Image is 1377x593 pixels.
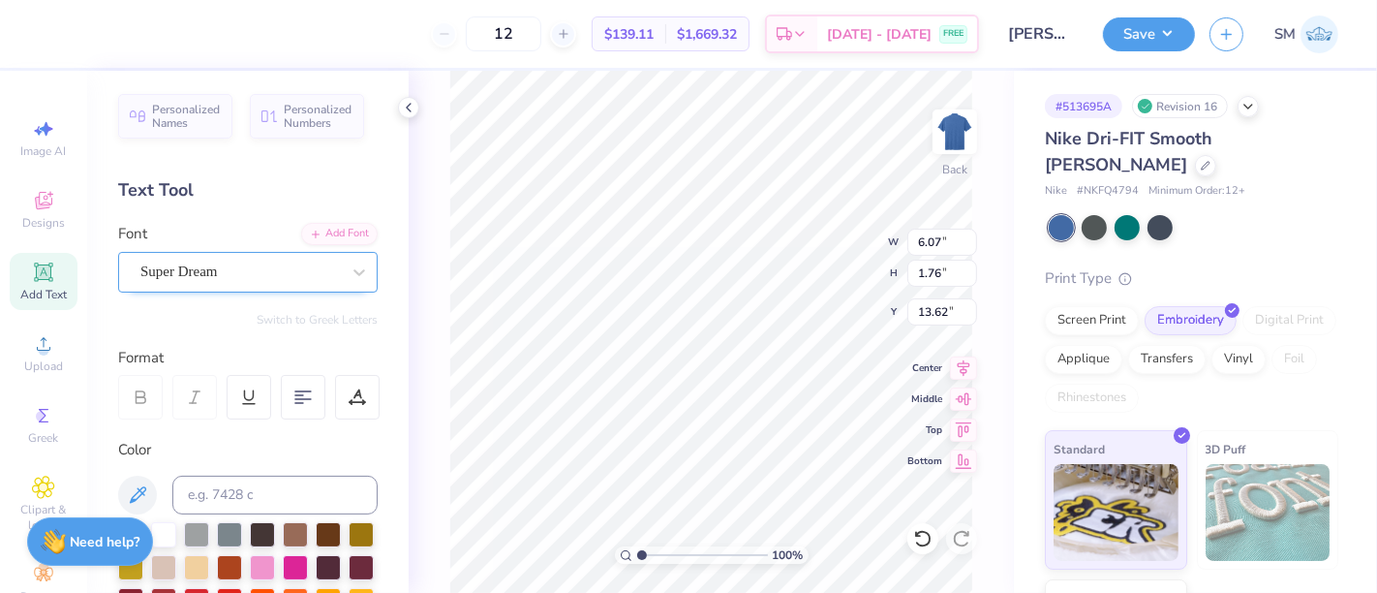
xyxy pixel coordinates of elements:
[1145,306,1237,335] div: Embroidery
[907,361,942,375] span: Center
[1206,464,1331,561] img: 3D Puff
[24,359,63,374] span: Upload
[118,223,147,245] label: Font
[22,215,65,231] span: Designs
[284,103,352,130] span: Personalized Numbers
[907,454,942,468] span: Bottom
[907,423,942,437] span: Top
[1045,267,1338,290] div: Print Type
[29,430,59,446] span: Greek
[1103,17,1195,51] button: Save
[1045,94,1122,118] div: # 513695A
[1148,183,1245,200] span: Minimum Order: 12 +
[1077,183,1139,200] span: # NKFQ4794
[994,15,1088,53] input: Untitled Design
[20,287,67,302] span: Add Text
[604,24,654,45] span: $139.11
[172,476,378,515] input: e.g. 7428 c
[1045,127,1212,176] span: Nike Dri-FIT Smooth [PERSON_NAME]
[1045,384,1139,413] div: Rhinestones
[118,177,378,203] div: Text Tool
[257,312,378,328] button: Switch to Greek Letters
[71,533,140,551] strong: Need help?
[1045,183,1067,200] span: Nike
[1271,345,1317,374] div: Foil
[827,24,932,45] span: [DATE] - [DATE]
[466,16,541,51] input: – –
[907,392,942,406] span: Middle
[118,439,378,461] div: Color
[943,27,964,41] span: FREE
[1054,464,1178,561] img: Standard
[935,112,974,151] img: Back
[773,546,804,564] span: 100 %
[1274,16,1338,53] a: SM
[301,223,378,245] div: Add Font
[1242,306,1336,335] div: Digital Print
[1128,345,1206,374] div: Transfers
[942,161,967,178] div: Back
[21,143,67,159] span: Image AI
[1206,439,1246,459] span: 3D Puff
[152,103,221,130] span: Personalized Names
[677,24,737,45] span: $1,669.32
[1054,439,1105,459] span: Standard
[1132,94,1228,118] div: Revision 16
[1045,345,1122,374] div: Applique
[1274,23,1296,46] span: SM
[118,347,380,369] div: Format
[1045,306,1139,335] div: Screen Print
[10,502,77,533] span: Clipart & logos
[1211,345,1266,374] div: Vinyl
[1300,16,1338,53] img: Shruthi Mohan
